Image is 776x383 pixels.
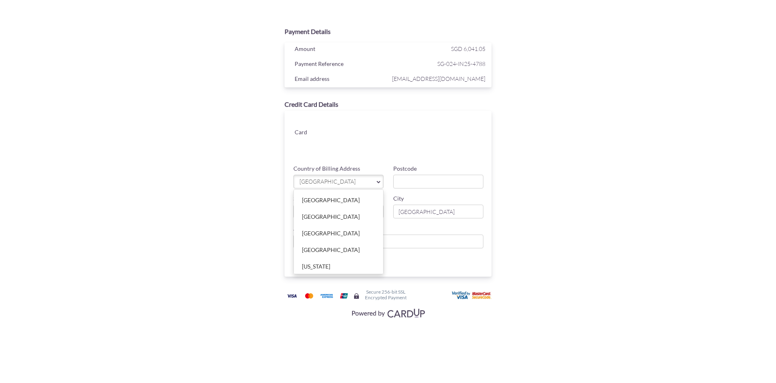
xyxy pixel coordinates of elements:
[299,178,370,186] span: [GEOGRAPHIC_DATA]
[346,119,484,133] iframe: Secure card number input frame
[336,291,352,301] img: Union Pay
[318,291,335,301] img: American Express
[293,175,384,188] a: [GEOGRAPHIC_DATA]
[285,27,491,36] div: Payment Details
[294,209,383,225] a: [GEOGRAPHIC_DATA]
[289,127,339,139] div: Card
[294,225,383,241] a: [GEOGRAPHIC_DATA]
[452,291,492,300] img: User card
[289,59,390,71] div: Payment Reference
[393,165,417,173] label: Postcode
[353,293,360,299] img: Secure lock
[365,289,407,300] h6: Secure 256-bit SSL Encrypted Payment
[284,291,300,301] img: Visa
[285,100,491,109] div: Credit Card Details
[294,242,383,258] a: [GEOGRAPHIC_DATA]
[348,305,428,320] img: Visa, Mastercard
[390,74,485,84] span: [EMAIL_ADDRESS][DOMAIN_NAME]
[390,59,485,69] span: SG-024-IN25-4788
[301,291,317,301] img: Mastercard
[289,74,390,86] div: Email address
[294,192,383,208] a: [GEOGRAPHIC_DATA]
[415,137,484,151] iframe: Secure card security code input frame
[293,165,360,173] label: Country of Billing Address
[346,137,414,151] iframe: Secure card expiration date input frame
[294,258,383,275] a: [US_STATE]
[289,44,390,56] div: Amount
[393,195,404,203] label: City
[451,45,485,52] span: SGD 6,041.05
